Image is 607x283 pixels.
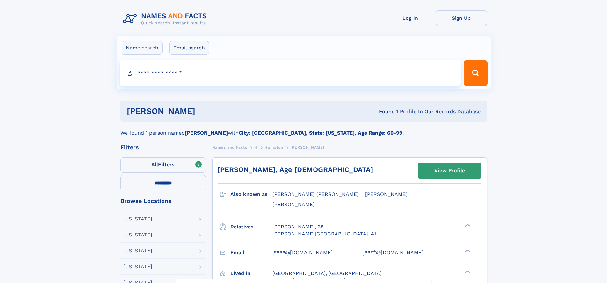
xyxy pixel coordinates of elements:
a: View Profile [418,163,481,178]
div: Filters [120,145,206,150]
div: ❯ [463,223,471,227]
h1: [PERSON_NAME] [127,107,287,115]
div: ❯ [463,270,471,274]
b: City: [GEOGRAPHIC_DATA], State: [US_STATE], Age Range: 60-99 [239,130,402,136]
a: Log In [385,10,436,26]
label: Name search [122,41,163,55]
div: Found 1 Profile In Our Records Database [287,108,481,115]
span: [PERSON_NAME] [PERSON_NAME] [272,191,359,197]
h3: Relatives [230,221,272,232]
div: Browse Locations [120,198,206,204]
label: Email search [169,41,209,55]
span: [PERSON_NAME] [272,201,315,207]
a: Sign Up [436,10,487,26]
div: We found 1 person named with . [120,122,487,137]
h3: Also known as [230,189,272,200]
h3: Lived in [230,268,272,279]
a: Hampton [264,143,283,151]
h3: Email [230,247,272,258]
div: [US_STATE] [123,216,152,221]
a: [PERSON_NAME], 38 [272,223,324,230]
div: View Profile [434,163,465,178]
button: Search Button [464,60,487,86]
span: Hampton [264,145,283,150]
input: search input [120,60,461,86]
a: Names and Facts [212,143,247,151]
img: Logo Names and Facts [120,10,212,27]
div: ❯ [463,249,471,253]
span: H [254,145,257,150]
div: [US_STATE] [123,248,152,253]
div: [US_STATE] [123,264,152,269]
span: [GEOGRAPHIC_DATA], [GEOGRAPHIC_DATA] [272,270,382,276]
span: [PERSON_NAME] [365,191,408,197]
a: [PERSON_NAME][GEOGRAPHIC_DATA], 41 [272,230,376,237]
a: [PERSON_NAME], Age [DEMOGRAPHIC_DATA] [218,166,373,174]
label: Filters [120,157,206,173]
b: [PERSON_NAME] [185,130,228,136]
span: All [151,161,158,168]
a: H [254,143,257,151]
div: [US_STATE] [123,232,152,237]
span: [PERSON_NAME] [290,145,324,150]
